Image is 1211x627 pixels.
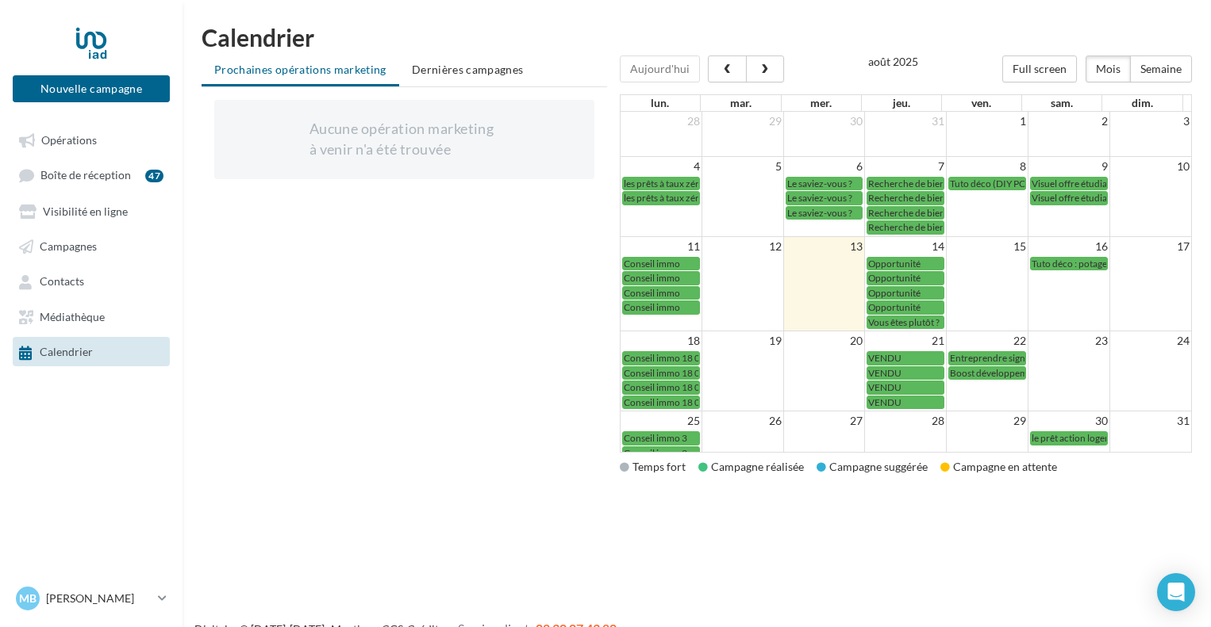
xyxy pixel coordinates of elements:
button: Full screen [1002,55,1077,82]
td: 18 [621,331,702,351]
span: Conseil immo 18 08 [624,396,705,408]
a: Conseil immo [622,271,700,285]
a: Conseil immo 18 08 [622,351,700,365]
a: Recherche de biens [867,177,944,190]
a: Le saviez-vous ? [786,191,863,205]
span: Tuto déco (DIY POTAGER) [950,178,1059,189]
th: mar. [701,95,781,111]
span: Boîte de réception [40,169,131,182]
a: Le saviez-vous ? [786,177,863,190]
td: 30 [783,112,865,131]
a: MB [PERSON_NAME] [13,583,170,614]
button: Aujourd'hui [620,55,700,82]
a: VENDU [867,380,944,394]
a: Contacts [10,266,173,295]
a: Opportunité [867,286,944,300]
span: Calendrier [40,346,93,359]
a: Conseil immo 3 [622,446,700,460]
td: 5 [702,157,783,177]
span: Campagnes [40,239,97,253]
a: Visuel offre étudiante N°2 [1030,177,1108,190]
span: VENDU [868,367,902,379]
span: Le saviez-vous ? [787,207,852,219]
td: 17 [1109,236,1191,256]
span: Conseil immo [624,301,680,313]
th: mer. [781,95,861,111]
td: 31 [1109,411,1191,431]
td: 6 [783,157,865,177]
a: Conseil immo [622,257,700,270]
div: Temps fort [620,459,686,475]
td: 28 [621,112,702,131]
span: Opportunité [868,258,921,270]
span: Entreprendre signifie [950,352,1038,364]
td: 13 [783,236,865,256]
span: Conseil immo 3 [624,447,687,459]
a: les prêts à taux zéro [622,177,700,190]
td: 2 [1028,112,1109,131]
th: dim. [1102,95,1182,111]
button: Semaine [1130,55,1192,82]
div: Campagne réalisée [698,459,804,475]
td: 7 [865,157,947,177]
span: Visuel offre étudiante N°3 [1032,192,1139,204]
a: Vous êtes plutôt ? [867,315,944,329]
td: 10 [1109,157,1191,177]
span: Visibilité en ligne [43,205,128,218]
td: 23 [1028,331,1109,351]
span: Le saviez-vous ? [787,178,852,189]
td: 3 [1109,112,1191,131]
td: 22 [947,331,1028,351]
a: Boîte de réception47 [10,160,173,189]
span: Conseil immo 18 08 [624,367,705,379]
div: Campagne suggérée [817,459,928,475]
p: [PERSON_NAME] [46,591,152,606]
span: Boost développement n°2 [950,367,1058,379]
td: 4 [621,157,702,177]
td: 20 [783,331,865,351]
a: Boost développement n°2 [948,366,1026,380]
a: Conseil immo 18 08 [622,366,700,380]
th: jeu. [861,95,941,111]
a: Opportunité [867,300,944,314]
a: VENDU [867,351,944,365]
a: Recherche de biens [867,206,944,220]
div: Aucune opération marketing à venir n'a été trouvée [309,119,499,159]
span: VENDU [868,396,902,408]
a: Tuto déco (DIY POTAGER) [948,177,1026,190]
td: 9 [1028,157,1109,177]
span: VENDU [868,352,902,364]
a: Conseil immo 18 08 [622,396,700,409]
a: Le saviez-vous ? [786,206,863,220]
span: Contacts [40,275,84,289]
th: lun. [621,95,701,111]
a: Opportunité [867,271,944,285]
span: les prêts à taux zéro [624,178,705,189]
td: 25 [621,411,702,431]
span: Recherche de biens [868,207,949,219]
a: Médiathèque [10,302,173,331]
td: 14 [865,236,947,256]
a: Conseil immo [622,300,700,314]
span: VENDU [868,381,902,393]
a: Conseil immo [622,286,700,300]
td: 31 [865,112,947,131]
a: Opérations [10,125,173,154]
td: 27 [783,411,865,431]
td: 15 [947,236,1028,256]
span: Visuel offre étudiante N°2 [1032,178,1139,189]
a: Conseil immo 18 08 [622,380,700,394]
a: Recherche de biens [867,191,944,205]
span: Conseil immo 18 08 [624,352,705,364]
td: 26 [702,411,783,431]
span: Recherche de biens [868,178,949,189]
span: Recherche de biens [868,192,949,204]
th: sam. [1022,95,1102,111]
td: 16 [1028,236,1109,256]
a: Recherche de biens [867,220,944,234]
a: le prêt action logement [1030,431,1108,445]
div: Open Intercom Messenger [1157,573,1195,611]
div: 47 [145,170,163,182]
span: Opérations [41,133,97,147]
span: Vous êtes plutôt ? [868,316,940,328]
